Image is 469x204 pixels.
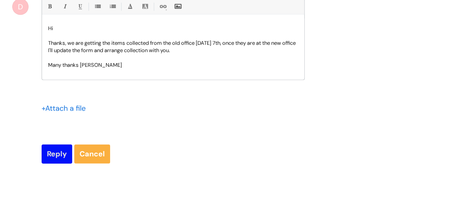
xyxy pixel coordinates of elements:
p: Thanks, we are getting the items collected from the old office [DATE] 7th, once they are at the n... [48,39,298,54]
p: Hi [48,25,298,32]
input: Reply [42,145,72,163]
a: Cancel [74,145,110,163]
a: • Unordered List (Ctrl-Shift-7) [92,2,102,12]
a: Italic (Ctrl-I) [60,2,70,12]
a: Underline(Ctrl-U) [75,2,85,12]
a: Insert Image... [173,2,183,12]
a: Bold (Ctrl-B) [44,2,55,12]
a: Back Color [140,2,150,12]
a: 1. Ordered List (Ctrl-Shift-8) [107,2,117,12]
a: Link [157,2,168,12]
p: Many thanks [PERSON_NAME] [48,61,298,69]
a: Font Color [125,2,135,12]
span: + [42,103,45,113]
div: Attach a file [42,102,91,115]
